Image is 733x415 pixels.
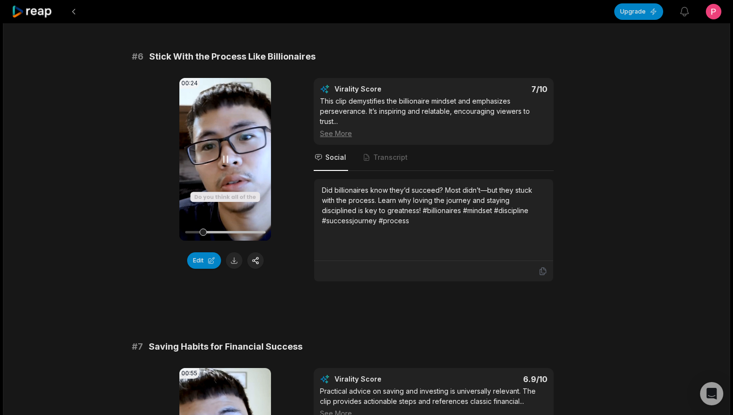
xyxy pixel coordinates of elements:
[700,382,723,405] div: Open Intercom Messenger
[314,145,554,171] nav: Tabs
[614,3,663,20] button: Upgrade
[320,128,547,138] div: See More
[335,84,439,94] div: Virality Score
[187,252,221,269] button: Edit
[335,374,439,384] div: Virality Score
[149,50,316,63] span: Stick With the Process Like Billionaires
[320,96,547,138] div: This clip demystifies the billionaire mindset and emphasizes perseverance. It’s inspiring and rel...
[149,340,303,354] span: Saving Habits for Financial Success
[444,84,548,94] div: 7 /10
[179,78,271,241] video: Your browser does not support mp4 format.
[373,153,408,162] span: Transcript
[444,374,548,384] div: 6.9 /10
[132,340,143,354] span: # 7
[322,185,545,226] div: Did billionaires know they’d succeed? Most didn’t—but they stuck with the process. Learn why lovi...
[325,153,346,162] span: Social
[132,50,143,63] span: # 6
